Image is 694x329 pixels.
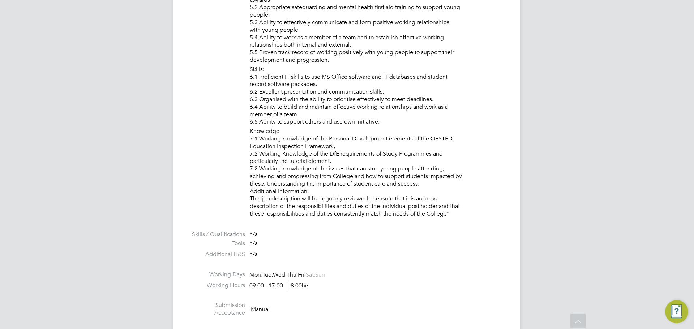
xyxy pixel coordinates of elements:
[298,271,306,278] span: Fri,
[249,251,258,258] span: n/a
[188,302,245,317] label: Submission Acceptance
[315,271,325,278] span: Sun
[306,271,315,278] span: Sat,
[251,306,270,313] span: Manual
[188,251,245,258] label: Additional H&S
[273,271,287,278] span: Wed,
[188,240,245,247] label: Tools
[249,240,258,247] span: n/a
[188,271,245,278] label: Working Days
[249,282,309,290] div: 09:00 - 17:00
[250,66,506,127] li: Skills: 6.1 Proficient IT skills to use MS Office software and IT databases and student record so...
[188,231,245,238] label: Skills / Qualifications
[249,231,258,238] span: n/a
[249,271,262,278] span: Mon,
[287,282,309,289] span: 8.00hrs
[188,282,245,289] label: Working Hours
[665,300,688,323] button: Engage Resource Center
[250,127,506,220] li: Knowledge: 7.1 Working knowledge of the Personal Development elements of the OFSTED Education Ins...
[287,271,298,278] span: Thu,
[262,271,273,278] span: Tue,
